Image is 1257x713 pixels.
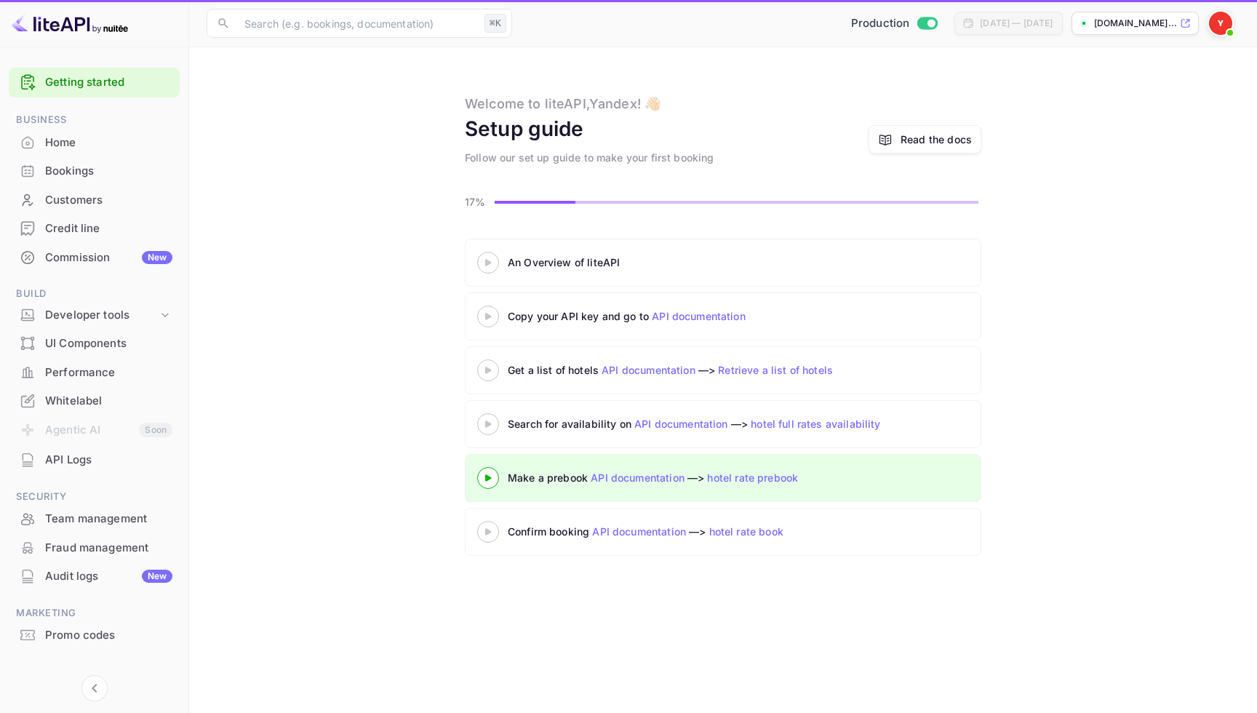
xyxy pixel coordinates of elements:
[142,251,172,264] div: New
[9,129,180,156] a: Home
[634,418,728,430] a: API documentation
[9,534,180,561] a: Fraud management
[45,250,172,266] div: Commission
[845,15,943,32] div: Switch to Sandbox mode
[81,675,108,701] button: Collapse navigation
[45,393,172,410] div: Whitelabel
[652,310,746,322] a: API documentation
[9,215,180,242] a: Credit line
[508,470,871,485] div: Make a prebook —>
[465,150,714,165] div: Follow our set up guide to make your first booking
[9,387,180,414] a: Whitelabel
[9,215,180,243] div: Credit line
[591,471,685,484] a: API documentation
[9,359,180,386] a: Performance
[9,562,180,591] div: Audit logsNew
[508,524,871,539] div: Confirm booking —>
[602,364,695,376] a: API documentation
[9,359,180,387] div: Performance
[9,489,180,505] span: Security
[851,15,910,32] span: Production
[1094,17,1177,30] p: [DOMAIN_NAME]...
[45,220,172,237] div: Credit line
[9,505,180,532] a: Team management
[9,303,180,328] div: Developer tools
[45,452,172,469] div: API Logs
[9,157,180,184] a: Bookings
[901,132,972,147] a: Read the docs
[236,9,479,38] input: Search (e.g. bookings, documentation)
[45,540,172,557] div: Fraud management
[9,330,180,358] div: UI Components
[45,135,172,151] div: Home
[45,365,172,381] div: Performance
[718,364,833,376] a: Retrieve a list of hotels
[508,362,871,378] div: Get a list of hotels —>
[9,387,180,415] div: Whitelabel
[9,562,180,589] a: Audit logsNew
[465,194,490,210] p: 17%
[9,68,180,97] div: Getting started
[465,113,584,144] div: Setup guide
[142,570,172,583] div: New
[9,157,180,186] div: Bookings
[9,505,180,533] div: Team management
[9,534,180,562] div: Fraud management
[592,525,686,538] a: API documentation
[707,471,798,484] a: hotel rate prebook
[9,621,180,650] div: Promo codes
[9,244,180,271] a: CommissionNew
[980,17,1053,30] div: [DATE] — [DATE]
[508,308,871,324] div: Copy your API key and go to
[9,129,180,157] div: Home
[12,12,128,35] img: LiteAPI logo
[45,627,172,644] div: Promo codes
[709,525,783,538] a: hotel rate book
[9,186,180,215] div: Customers
[45,307,158,324] div: Developer tools
[9,621,180,648] a: Promo codes
[45,335,172,352] div: UI Components
[9,446,180,474] div: API Logs
[9,330,180,356] a: UI Components
[869,125,981,154] a: Read the docs
[508,255,871,270] div: An Overview of liteAPI
[45,511,172,527] div: Team management
[9,446,180,473] a: API Logs
[484,14,506,33] div: ⌘K
[9,112,180,128] span: Business
[508,416,1017,431] div: Search for availability on —>
[9,186,180,213] a: Customers
[45,74,172,91] a: Getting started
[465,94,661,113] div: Welcome to liteAPI, Yandex ! 👋🏻
[45,192,172,209] div: Customers
[45,163,172,180] div: Bookings
[9,286,180,302] span: Build
[45,568,172,585] div: Audit logs
[9,605,180,621] span: Marketing
[9,244,180,272] div: CommissionNew
[751,418,880,430] a: hotel full rates availability
[1209,12,1232,35] img: Yandex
